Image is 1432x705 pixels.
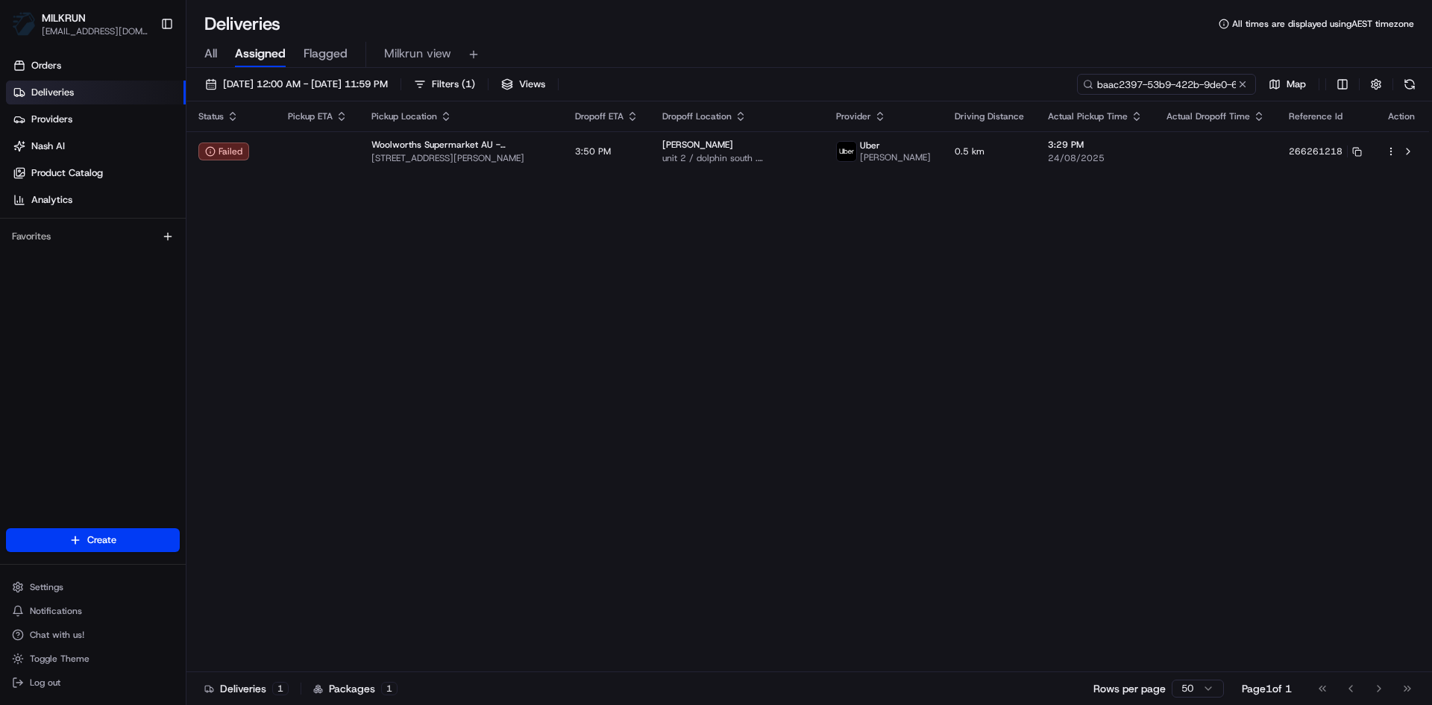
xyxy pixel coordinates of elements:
[407,74,482,95] button: Filters(1)
[1093,681,1166,696] p: Rows per page
[30,629,84,641] span: Chat with us!
[42,10,86,25] button: MILKRUN
[31,166,103,180] span: Product Catalog
[272,682,289,695] div: 1
[1048,110,1128,122] span: Actual Pickup Time
[662,110,732,122] span: Dropoff Location
[1399,74,1420,95] button: Refresh
[575,110,624,122] span: Dropoff ETA
[6,6,154,42] button: MILKRUNMILKRUN[EMAIL_ADDRESS][DOMAIN_NAME]
[860,140,880,151] span: Uber
[31,86,74,99] span: Deliveries
[955,145,1024,157] span: 0.5 km
[860,151,931,163] span: [PERSON_NAME]
[12,12,36,36] img: MILKRUN
[1048,152,1143,164] span: 24/08/2025
[1386,110,1417,122] div: Action
[1289,145,1362,157] button: 266261218
[6,624,180,645] button: Chat with us!
[371,110,437,122] span: Pickup Location
[381,682,398,695] div: 1
[955,110,1024,122] span: Driving Distance
[30,653,89,665] span: Toggle Theme
[837,142,856,161] img: uber-new-logo.jpeg
[371,152,551,164] span: [STREET_ADDRESS][PERSON_NAME]
[836,110,871,122] span: Provider
[198,74,395,95] button: [DATE] 12:00 AM - [DATE] 11:59 PM
[575,145,611,157] span: 3:50 PM
[1077,74,1256,95] input: Type to search
[6,528,180,552] button: Create
[31,140,65,153] span: Nash AI
[30,605,82,617] span: Notifications
[204,12,280,36] h1: Deliveries
[494,74,552,95] button: Views
[204,681,289,696] div: Deliveries
[204,45,217,63] span: All
[6,107,186,131] a: Providers
[304,45,348,63] span: Flagged
[6,577,180,598] button: Settings
[235,45,286,63] span: Assigned
[462,78,475,91] span: ( 1 )
[31,59,61,72] span: Orders
[519,78,545,91] span: Views
[6,225,180,248] div: Favorites
[223,78,388,91] span: [DATE] 12:00 AM - [DATE] 11:59 PM
[6,134,186,158] a: Nash AI
[42,25,148,37] button: [EMAIL_ADDRESS][DOMAIN_NAME]
[432,78,475,91] span: Filters
[1048,139,1143,151] span: 3:29 PM
[1232,18,1414,30] span: All times are displayed using AEST timezone
[662,139,733,151] span: [PERSON_NAME]
[198,142,249,160] button: Failed
[1242,681,1292,696] div: Page 1 of 1
[6,648,180,669] button: Toggle Theme
[313,681,398,696] div: Packages
[662,152,812,164] span: unit 2 / dolphin south . [STREET_ADDRESS]
[384,45,451,63] span: Milkrun view
[6,188,186,212] a: Analytics
[31,193,72,207] span: Analytics
[6,161,186,185] a: Product Catalog
[1262,74,1313,95] button: Map
[288,110,333,122] span: Pickup ETA
[6,81,186,104] a: Deliveries
[1287,78,1306,91] span: Map
[6,601,180,621] button: Notifications
[1289,110,1342,122] span: Reference Id
[371,139,551,151] span: Woolworths Supermarket AU - [GEOGRAPHIC_DATA]
[87,533,116,547] span: Create
[6,54,186,78] a: Orders
[198,110,224,122] span: Status
[1166,110,1250,122] span: Actual Dropoff Time
[30,677,60,689] span: Log out
[6,672,180,693] button: Log out
[31,113,72,126] span: Providers
[30,581,63,593] span: Settings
